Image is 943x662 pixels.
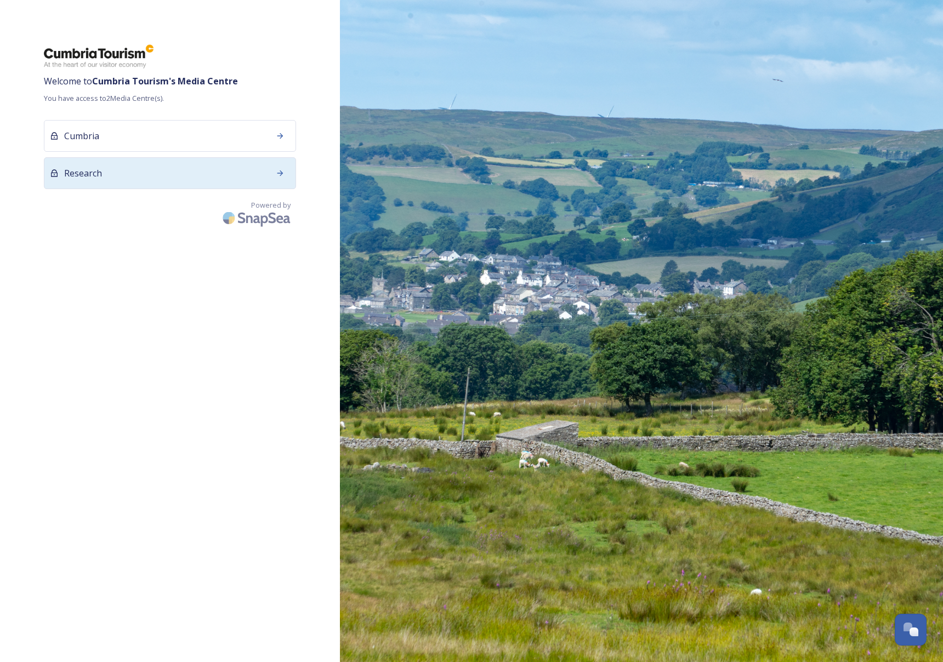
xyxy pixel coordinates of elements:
a: Cumbria [44,120,296,157]
span: Powered by [251,200,291,210]
span: You have access to 2 Media Centre(s). [44,93,296,104]
a: Research [44,157,296,195]
strong: Cumbria Tourism 's Media Centre [92,75,238,87]
img: SnapSea Logo [219,205,296,231]
span: Cumbria [64,129,99,142]
span: Welcome to [44,75,296,88]
img: ct_logo.png [44,44,154,69]
button: Open Chat [895,614,927,646]
span: Research [64,167,102,180]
